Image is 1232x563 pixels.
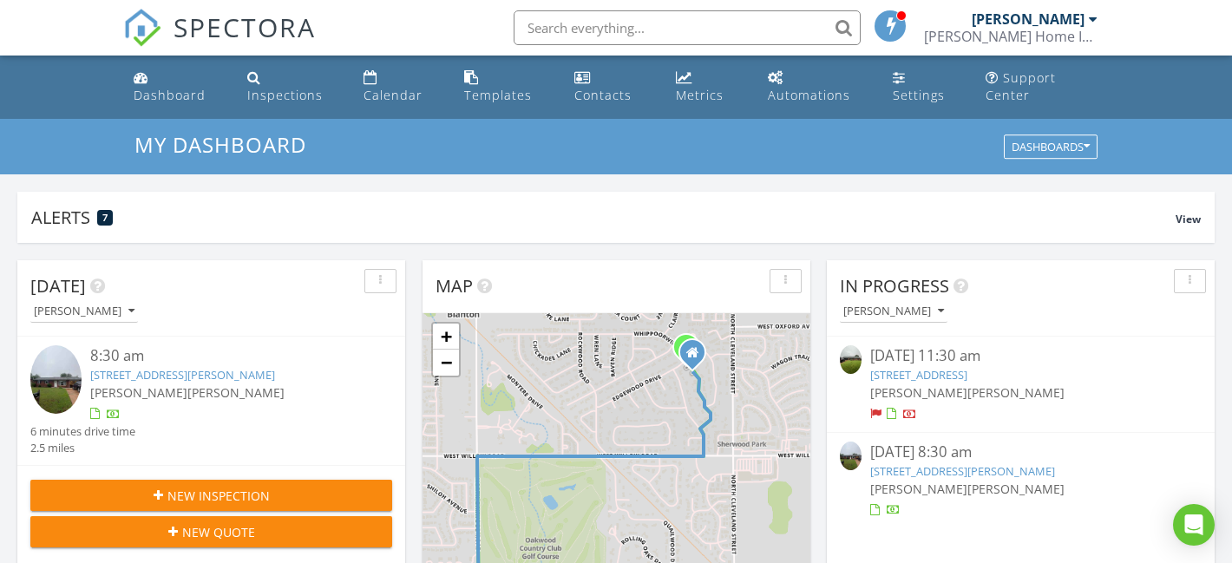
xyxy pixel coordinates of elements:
span: 7 [102,212,108,224]
div: Settings [893,87,945,103]
div: Dashboards [1012,141,1090,154]
div: Metrics [676,87,724,103]
a: SPECTORA [123,23,316,60]
span: Map [436,274,473,298]
a: Support Center [979,62,1105,112]
div: Contacts [574,87,632,103]
span: New Quote [182,523,255,541]
div: Dashboard [134,87,206,103]
span: [PERSON_NAME] [90,384,187,401]
img: 9355061%2Fcover_photos%2FUgmI8f38U7e6ZnpAwsod%2Fsmall.jpg [30,345,82,414]
a: Settings [886,62,965,112]
div: 2.5 miles [30,440,135,456]
a: [DATE] 8:30 am [STREET_ADDRESS][PERSON_NAME] [PERSON_NAME][PERSON_NAME] [840,442,1202,519]
button: [PERSON_NAME] [840,300,947,324]
span: [PERSON_NAME] [967,384,1065,401]
div: [DATE] 8:30 am [870,442,1172,463]
a: [STREET_ADDRESS][PERSON_NAME] [870,463,1055,479]
a: 8:30 am [STREET_ADDRESS][PERSON_NAME] [PERSON_NAME][PERSON_NAME] 6 minutes drive time 2.5 miles [30,345,392,456]
span: SPECTORA [174,9,316,45]
span: [PERSON_NAME] [870,481,967,497]
img: 9355061%2Fcover_photos%2FUgmI8f38U7e6ZnpAwsod%2Fsmall.jpg [840,442,862,470]
div: Templates [464,87,532,103]
button: New Quote [30,516,392,547]
span: In Progress [840,274,949,298]
div: [DATE] 11:30 am [870,345,1172,367]
div: 6 minutes drive time [30,423,135,440]
div: [PERSON_NAME] [972,10,1085,28]
div: Calendar [364,87,423,103]
span: [PERSON_NAME] [187,384,285,401]
button: New Inspection [30,480,392,511]
a: [STREET_ADDRESS][PERSON_NAME] [90,367,275,383]
a: Inspections [240,62,343,112]
a: Zoom out [433,350,459,376]
span: New Inspection [167,487,270,505]
button: Dashboards [1004,135,1098,160]
a: Contacts [567,62,655,112]
div: 8:30 am [90,345,362,367]
span: [PERSON_NAME] [870,384,967,401]
div: [PERSON_NAME] [843,305,944,318]
span: View [1176,212,1201,226]
div: Inspections [247,87,323,103]
img: 9343123%2Fcover_photos%2F6KoeXVejjpKlkMGfxdV8%2Fsmall.jpg [840,345,862,374]
a: Automations (Basic) [761,62,872,112]
div: Support Center [986,69,1056,103]
span: My Dashboard [134,130,306,159]
a: Zoom in [433,324,459,350]
span: [DATE] [30,274,86,298]
a: Dashboard [127,62,226,112]
a: Metrics [669,62,747,112]
img: The Best Home Inspection Software - Spectora [123,9,161,47]
div: Open Intercom Messenger [1173,504,1215,546]
div: Alerts [31,206,1176,229]
span: [PERSON_NAME] [967,481,1065,497]
a: [DATE] 11:30 am [STREET_ADDRESS] [PERSON_NAME][PERSON_NAME] [840,345,1202,422]
button: [PERSON_NAME] [30,300,138,324]
a: Templates [457,62,553,112]
a: [STREET_ADDRESS] [870,367,967,383]
div: [PERSON_NAME] [34,305,134,318]
a: Calendar [357,62,443,112]
input: Search everything... [514,10,861,45]
div: Gentry Home Inspections, LLC [924,28,1098,45]
div: Automations [768,87,850,103]
div: 2916 Whippoorwill Lane, Enid OK 73703 [692,352,703,363]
